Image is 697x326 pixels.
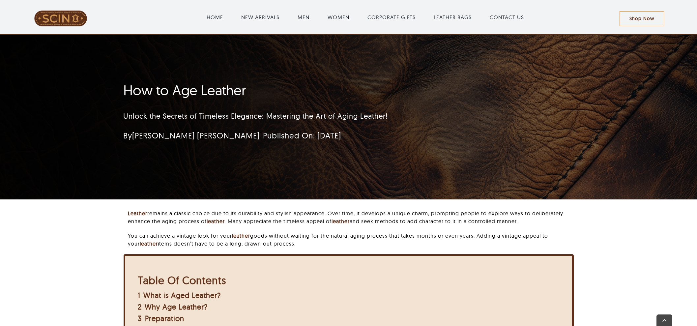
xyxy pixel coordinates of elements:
span: Why Age Leather? [145,302,208,311]
a: 2 Why Age Leather? [138,302,208,311]
p: Unlock the Secrets of Timeless Elegance: Mastering the Art of Aging Leather! [123,111,495,122]
a: MEN [298,13,309,21]
a: leather [207,218,225,224]
a: LEATHER BAGS [434,13,472,21]
a: leather [232,232,250,239]
span: By [123,131,260,140]
span: Published On: [DATE] [263,131,341,140]
a: Shop Now [620,11,664,26]
p: You can achieve a vintage look for your goods without waiting for the natural aging process that ... [128,232,573,248]
a: CORPORATE GIFTS [367,13,416,21]
span: 3 [138,314,142,323]
a: [PERSON_NAME] [PERSON_NAME] [132,131,260,140]
span: What is Aged Leather? [143,291,221,300]
nav: Main Menu [111,7,619,28]
span: 2 [138,302,142,311]
span: Preparation [145,314,184,323]
a: 1 What is Aged Leather? [138,291,221,300]
a: Leather [128,210,147,217]
span: Shop Now [629,16,654,21]
a: 3 Preparation [138,314,184,323]
p: remains a classic choice due to its durability and stylish appearance. Over time, it develops a u... [128,209,573,225]
h1: How to Age Leather [123,82,495,99]
a: leather [332,218,350,224]
a: NEW ARRIVALS [241,13,279,21]
a: leather [140,240,158,247]
a: WOMEN [328,13,349,21]
a: CONTACT US [490,13,524,21]
a: HOME [207,13,223,21]
span: 1 [138,291,140,300]
b: Table Of Contents [138,274,226,287]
